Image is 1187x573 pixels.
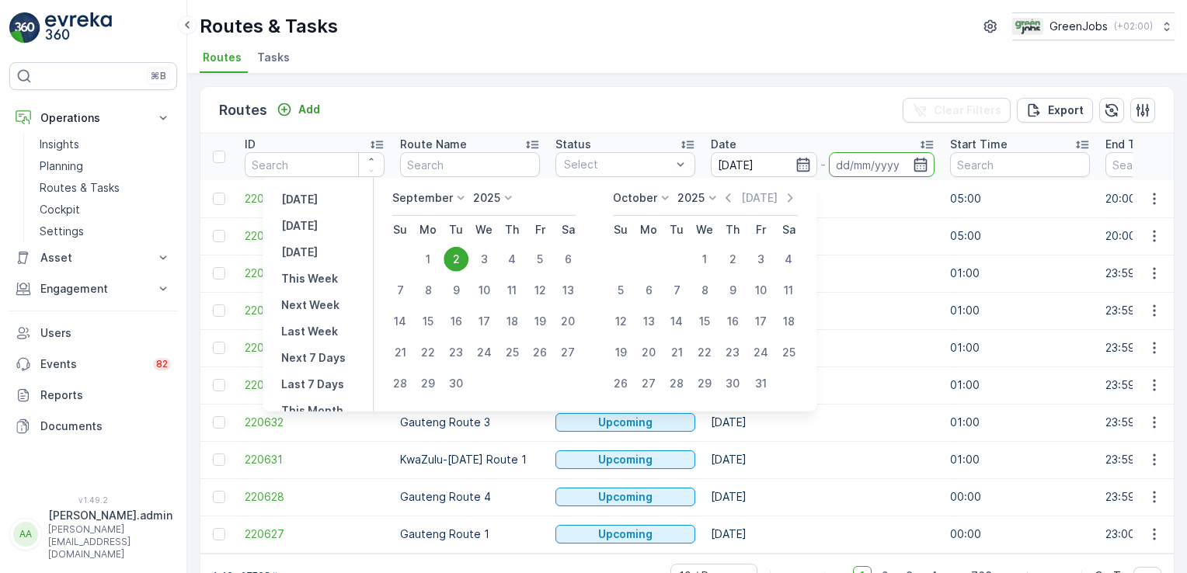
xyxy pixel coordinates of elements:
[245,526,385,542] span: 220627
[213,193,225,205] div: Toggle Row Selected
[281,297,339,313] p: Next Week
[281,350,346,366] p: Next 7 Days
[692,278,717,303] div: 8
[950,137,1008,152] p: Start Time
[711,152,817,177] input: dd/mm/yyyy
[213,491,225,503] div: Toggle Row Selected
[613,190,657,206] p: October
[444,278,468,303] div: 9
[942,292,1098,329] td: 01:00
[741,190,778,206] p: [DATE]
[275,349,352,367] button: Next 7 Days
[554,216,582,244] th: Saturday
[245,266,385,281] span: 220636
[245,489,385,505] span: 220628
[416,309,440,334] div: 15
[203,50,242,65] span: Routes
[820,155,826,174] p: -
[213,342,225,354] div: Toggle Row Selected
[416,371,440,396] div: 29
[444,309,468,334] div: 16
[748,247,773,272] div: 3
[281,218,318,234] p: [DATE]
[942,404,1098,441] td: 01:00
[472,340,496,365] div: 24
[942,217,1098,255] td: 05:00
[213,379,225,391] div: Toggle Row Selected
[9,349,177,380] a: Events82
[664,340,689,365] div: 21
[703,478,942,516] td: [DATE]
[40,224,84,239] p: Settings
[703,292,942,329] td: [DATE]
[719,216,747,244] th: Thursday
[555,413,695,432] button: Upcoming
[555,488,695,506] button: Upcoming
[400,137,467,152] p: Route Name
[748,309,773,334] div: 17
[40,281,146,297] p: Engagement
[664,278,689,303] div: 7
[598,526,653,542] p: Upcoming
[1105,137,1156,152] p: End Time
[500,309,524,334] div: 18
[555,450,695,469] button: Upcoming
[1012,12,1175,40] button: GreenJobs(+02:00)
[598,489,653,505] p: Upcoming
[40,202,80,217] p: Cockpit
[213,528,225,540] div: Toggle Row Selected
[219,99,267,121] p: Routes
[692,371,717,396] div: 29
[245,303,385,318] span: 220635
[245,152,385,177] input: Search
[281,192,318,207] p: [DATE]
[245,340,385,356] a: 220634
[692,247,717,272] div: 1
[720,247,745,272] div: 2
[636,371,661,396] div: 27
[245,377,385,393] span: 220633
[9,273,177,304] button: Engagement
[33,134,177,155] a: Insights
[388,278,412,303] div: 7
[692,309,717,334] div: 15
[608,371,633,396] div: 26
[703,329,942,366] td: [DATE]
[275,217,324,235] button: Today
[388,371,412,396] div: 28
[527,309,552,334] div: 19
[720,371,745,396] div: 30
[275,322,344,341] button: Last Week
[472,247,496,272] div: 3
[636,278,661,303] div: 6
[942,366,1098,404] td: 01:00
[942,180,1098,217] td: 05:00
[691,216,719,244] th: Wednesday
[555,137,591,152] p: Status
[416,247,440,272] div: 1
[500,278,524,303] div: 11
[392,190,453,206] p: September
[45,12,112,43] img: logo_light-DOdMpM7g.png
[500,247,524,272] div: 4
[9,411,177,442] a: Documents
[270,100,326,119] button: Add
[703,217,942,255] td: [DATE]
[281,245,318,260] p: [DATE]
[388,340,412,365] div: 21
[275,375,350,394] button: Last 7 Days
[257,50,290,65] span: Tasks
[444,371,468,396] div: 30
[608,340,633,365] div: 19
[776,247,801,272] div: 4
[472,309,496,334] div: 17
[1012,18,1043,35] img: Green_Jobs_Logo.png
[388,309,412,334] div: 14
[498,216,526,244] th: Thursday
[473,190,500,206] p: 2025
[677,190,705,206] p: 2025
[748,340,773,365] div: 24
[950,152,1090,177] input: Search
[40,180,120,196] p: Routes & Tasks
[281,271,338,286] p: This Week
